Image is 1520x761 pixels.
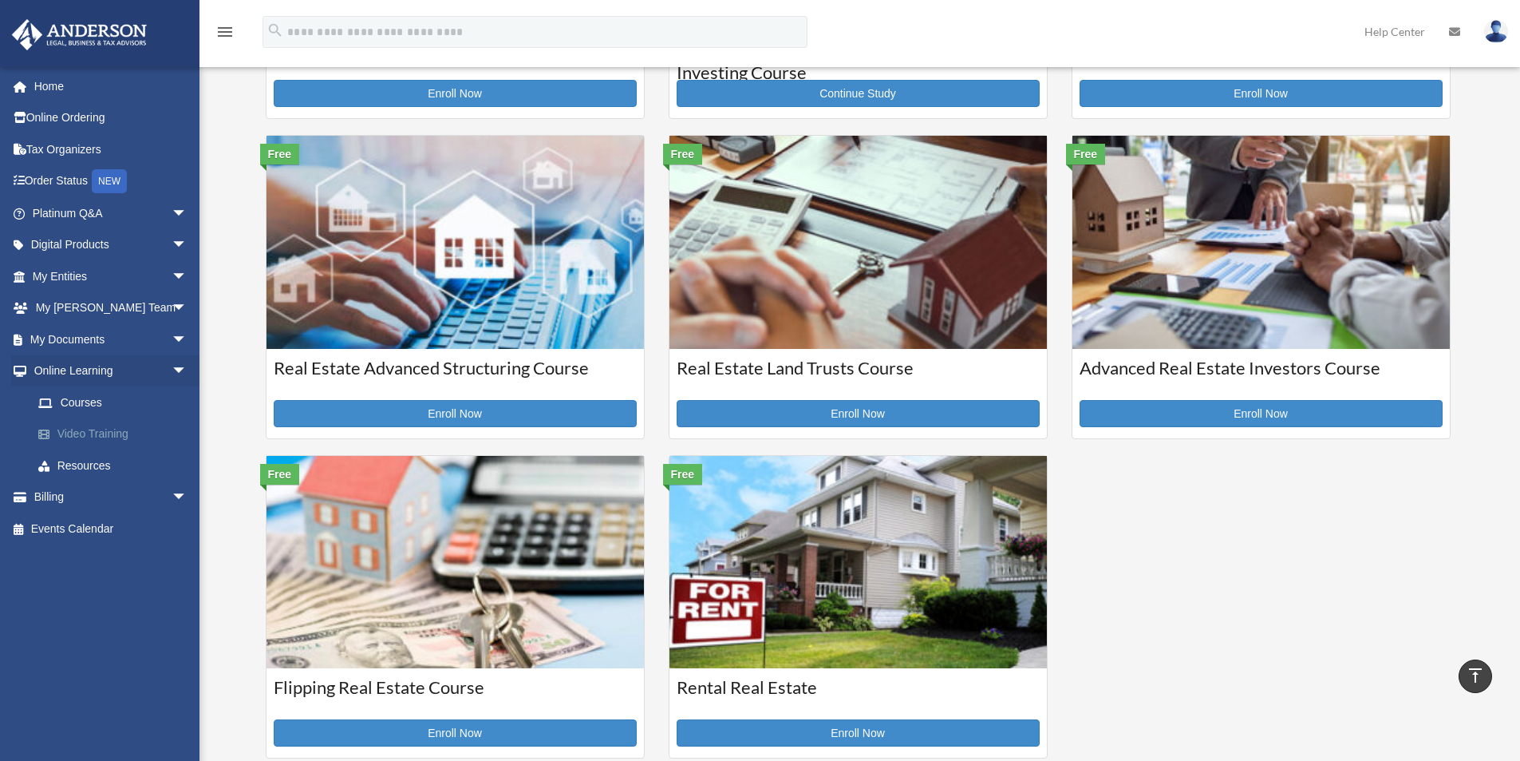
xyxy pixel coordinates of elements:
div: Free [663,144,703,164]
h3: Real Estate Land Trusts Course [677,356,1040,396]
a: Tax Organizers [11,133,211,165]
a: Video Training [22,418,211,450]
span: arrow_drop_down [172,260,203,293]
div: NEW [92,169,127,193]
a: Enroll Now [274,719,637,747]
h3: Flipping Real Estate Course [274,676,637,715]
i: search [266,22,284,39]
span: arrow_drop_down [172,197,203,230]
a: Enroll Now [677,400,1040,427]
span: arrow_drop_down [172,292,203,325]
a: Enroll Now [1080,400,1443,427]
a: menu [215,28,235,42]
a: My Documentsarrow_drop_down [11,323,211,355]
a: Courses [22,386,203,418]
a: Enroll Now [677,719,1040,747]
h3: Real Estate Advanced Structuring Course [274,356,637,396]
a: Digital Productsarrow_drop_down [11,229,211,261]
i: vertical_align_top [1466,666,1485,685]
h3: Advanced Real Estate Investors Course [1080,356,1443,396]
img: Anderson Advisors Platinum Portal [7,19,152,50]
div: Free [663,464,703,485]
a: Platinum Q&Aarrow_drop_down [11,197,211,229]
a: Online Ordering [11,102,211,134]
a: Enroll Now [274,400,637,427]
a: Continue Study [677,80,1040,107]
i: menu [215,22,235,42]
span: arrow_drop_down [172,355,203,388]
a: My [PERSON_NAME] Teamarrow_drop_down [11,292,211,324]
div: Free [1066,144,1106,164]
a: My Entitiesarrow_drop_down [11,260,211,292]
a: Events Calendar [11,513,211,545]
img: User Pic [1484,20,1508,43]
a: Online Learningarrow_drop_down [11,355,211,387]
span: arrow_drop_down [172,323,203,356]
span: arrow_drop_down [172,482,203,514]
a: Resources [22,450,211,482]
a: Enroll Now [1080,80,1443,107]
span: arrow_drop_down [172,229,203,262]
div: Free [260,464,300,485]
h3: Rental Real Estate [677,676,1040,715]
a: Enroll Now [274,80,637,107]
div: Free [260,144,300,164]
a: vertical_align_top [1459,660,1492,693]
a: Home [11,70,211,102]
h3: Using Retirement Funds for Real Estate Investing Course [677,36,1040,76]
a: Order StatusNEW [11,165,211,198]
a: Billingarrow_drop_down [11,482,211,513]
